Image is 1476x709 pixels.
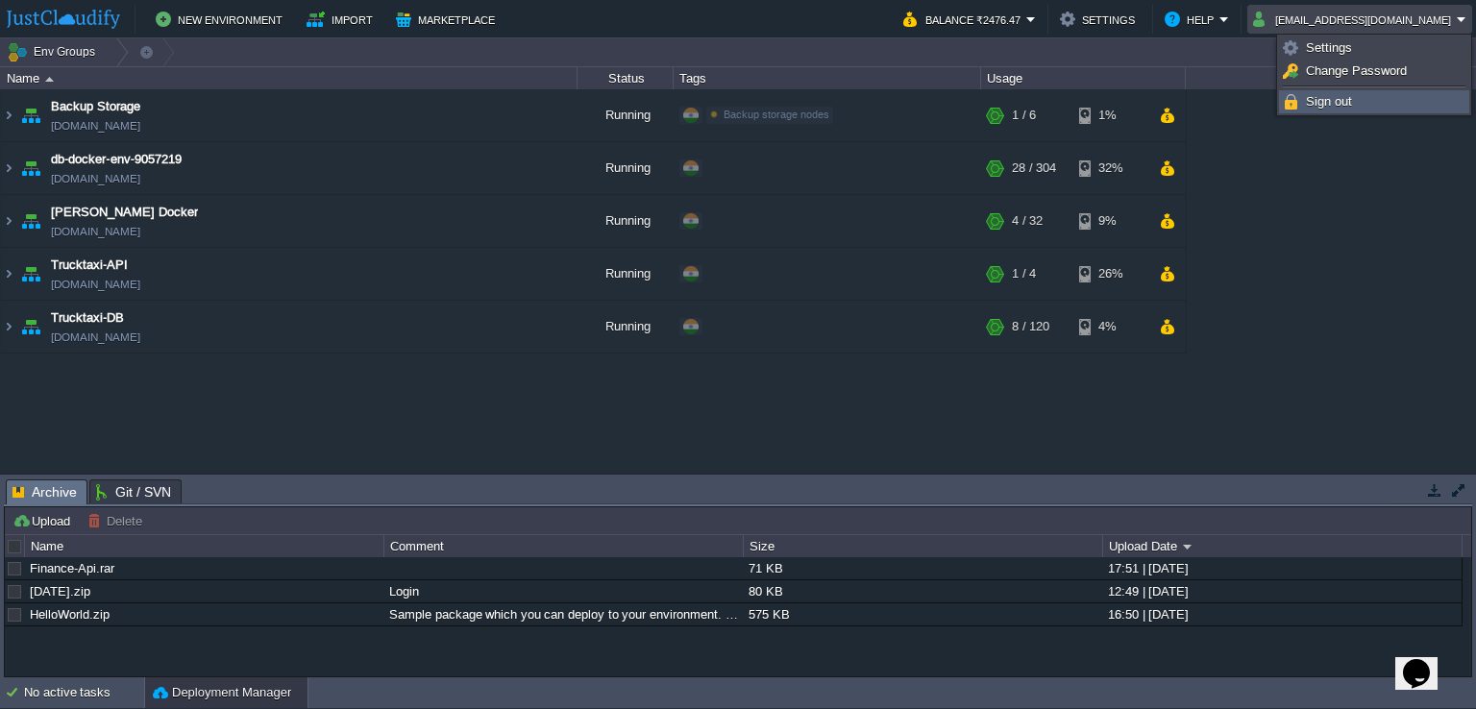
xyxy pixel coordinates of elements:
button: Deployment Manager [153,683,291,702]
div: Status [578,67,673,89]
a: [DATE].zip [30,584,90,599]
button: Help [1165,8,1219,31]
img: AMDAwAAAACH5BAEAAAAALAAAAAABAAEAAAICRAEAOw== [1,195,16,247]
button: [EMAIL_ADDRESS][DOMAIN_NAME] [1253,8,1457,31]
div: Comment [385,535,743,557]
span: Change Password [1306,63,1407,78]
div: 12:49 | [DATE] [1103,580,1461,602]
div: Upload Date [1104,535,1462,557]
div: Running [578,195,674,247]
img: AMDAwAAAACH5BAEAAAAALAAAAAABAAEAAAICRAEAOw== [17,89,44,141]
button: Marketplace [396,8,501,31]
span: Archive [12,480,77,504]
span: [DOMAIN_NAME] [51,328,140,347]
button: Balance ₹2476.47 [903,8,1026,31]
span: Backup storage nodes [724,109,829,120]
span: Git / SVN [96,480,171,503]
div: 80 KB [744,580,1101,602]
div: 71 KB [744,557,1101,579]
img: AMDAwAAAACH5BAEAAAAALAAAAAABAAEAAAICRAEAOw== [1,248,16,300]
div: No active tasks [24,677,144,708]
div: Running [578,89,674,141]
div: 16:50 | [DATE] [1103,603,1461,625]
div: 1 / 6 [1012,89,1036,141]
div: 1% [1079,89,1142,141]
div: Running [578,248,674,300]
span: Sign out [1306,94,1352,109]
button: Delete [87,512,148,529]
img: AMDAwAAAACH5BAEAAAAALAAAAAABAAEAAAICRAEAOw== [17,301,44,353]
img: AMDAwAAAACH5BAEAAAAALAAAAAABAAEAAAICRAEAOw== [45,77,54,82]
span: [DOMAIN_NAME] [51,169,140,188]
div: 32% [1079,142,1142,194]
img: AMDAwAAAACH5BAEAAAAALAAAAAABAAEAAAICRAEAOw== [1,89,16,141]
iframe: chat widget [1395,632,1457,690]
div: Running [578,142,674,194]
img: AMDAwAAAACH5BAEAAAAALAAAAAABAAEAAAICRAEAOw== [17,142,44,194]
button: Env Groups [7,38,102,65]
div: 17:51 | [DATE] [1103,557,1461,579]
div: 9% [1079,195,1142,247]
a: Sign out [1280,91,1468,112]
img: AMDAwAAAACH5BAEAAAAALAAAAAABAAEAAAICRAEAOw== [1,142,16,194]
a: Finance-Api.rar [30,561,114,575]
img: AMDAwAAAACH5BAEAAAAALAAAAAABAAEAAAICRAEAOw== [17,248,44,300]
div: 28 / 304 [1012,142,1056,194]
span: [DOMAIN_NAME] [51,275,140,294]
img: AMDAwAAAACH5BAEAAAAALAAAAAABAAEAAAICRAEAOw== [17,195,44,247]
a: [PERSON_NAME] Docker [51,203,198,222]
img: AMDAwAAAACH5BAEAAAAALAAAAAABAAEAAAICRAEAOw== [1,301,16,353]
div: 1 / 4 [1012,248,1036,300]
div: Tags [675,67,980,89]
a: Trucktaxi-API [51,256,128,275]
a: db-docker-env-9057219 [51,150,182,169]
button: New Environment [156,8,288,31]
div: Name [2,67,577,89]
div: 26% [1079,248,1142,300]
div: Running [578,301,674,353]
div: 8 / 120 [1012,301,1049,353]
div: Login [384,580,742,602]
a: Backup Storage [51,97,140,116]
div: 575 KB [744,603,1101,625]
span: Settings [1306,40,1352,55]
button: Upload [12,512,76,529]
a: Trucktaxi-DB [51,308,124,328]
div: Size [745,535,1102,557]
span: [DOMAIN_NAME] [51,116,140,135]
div: 4% [1079,301,1142,353]
a: [DOMAIN_NAME] [51,222,140,241]
button: Settings [1060,8,1141,31]
div: Usage [982,67,1185,89]
div: 4 / 32 [1012,195,1043,247]
a: Settings [1280,37,1468,59]
div: Name [26,535,383,557]
div: Sample package which you can deploy to your environment. Feel free to delete and upload a package... [384,603,742,625]
a: Change Password [1280,61,1468,82]
button: Import [307,8,379,31]
img: JustCloudify [7,10,120,29]
a: HelloWorld.zip [30,607,110,622]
